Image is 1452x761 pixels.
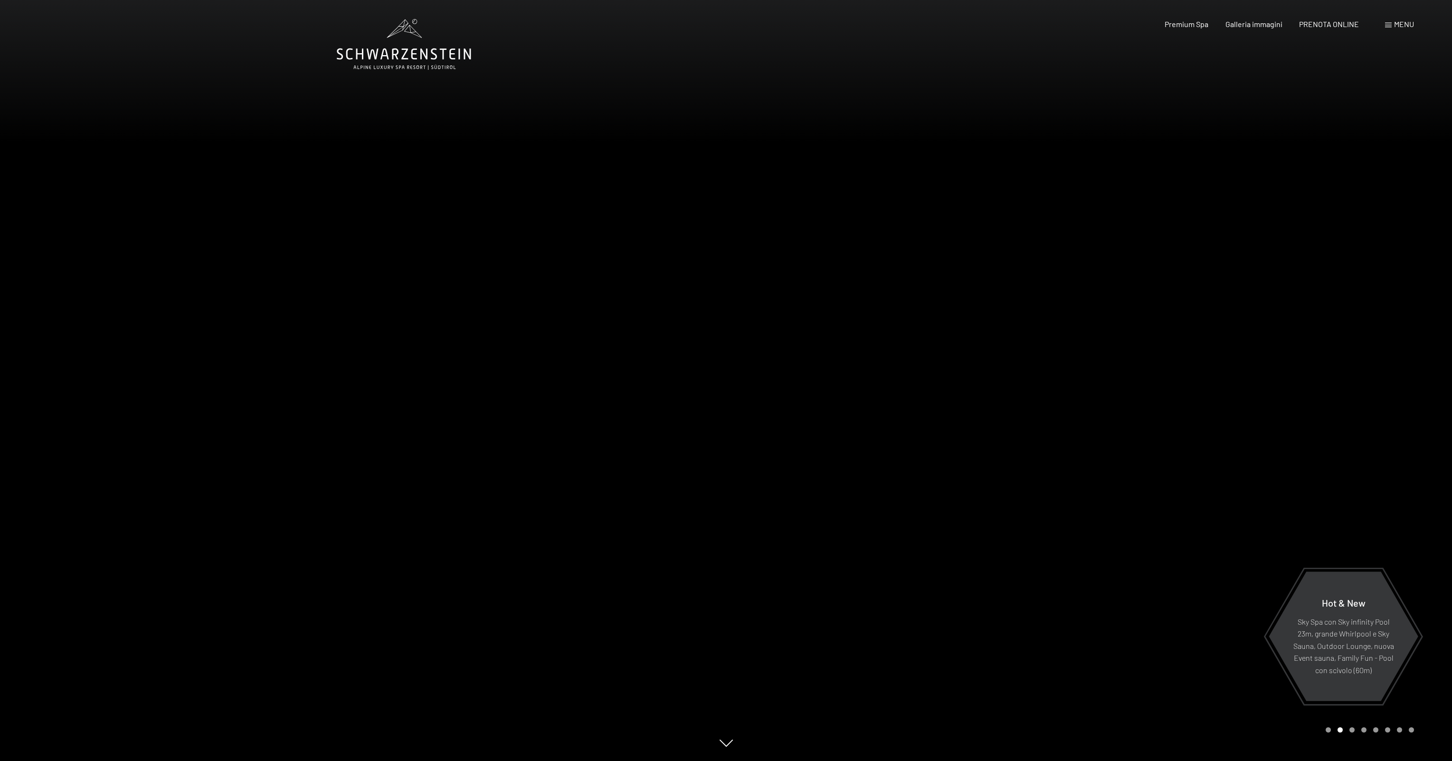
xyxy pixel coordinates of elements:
a: Premium Spa [1165,19,1208,29]
div: Carousel Page 8 [1409,727,1414,732]
span: Menu [1394,19,1414,29]
div: Carousel Page 7 [1397,727,1402,732]
a: PRENOTA ONLINE [1299,19,1359,29]
div: Carousel Page 6 [1385,727,1390,732]
div: Carousel Page 4 [1361,727,1367,732]
div: Carousel Page 1 [1326,727,1331,732]
div: Carousel Page 3 [1349,727,1355,732]
a: Hot & New Sky Spa con Sky infinity Pool 23m, grande Whirlpool e Sky Sauna, Outdoor Lounge, nuova ... [1268,571,1419,702]
div: Carousel Page 5 [1373,727,1378,732]
span: Hot & New [1322,597,1366,608]
div: Carousel Page 2 (Current Slide) [1338,727,1343,732]
p: Sky Spa con Sky infinity Pool 23m, grande Whirlpool e Sky Sauna, Outdoor Lounge, nuova Event saun... [1292,615,1395,676]
a: Galleria immagini [1225,19,1282,29]
div: Carousel Pagination [1322,727,1414,732]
